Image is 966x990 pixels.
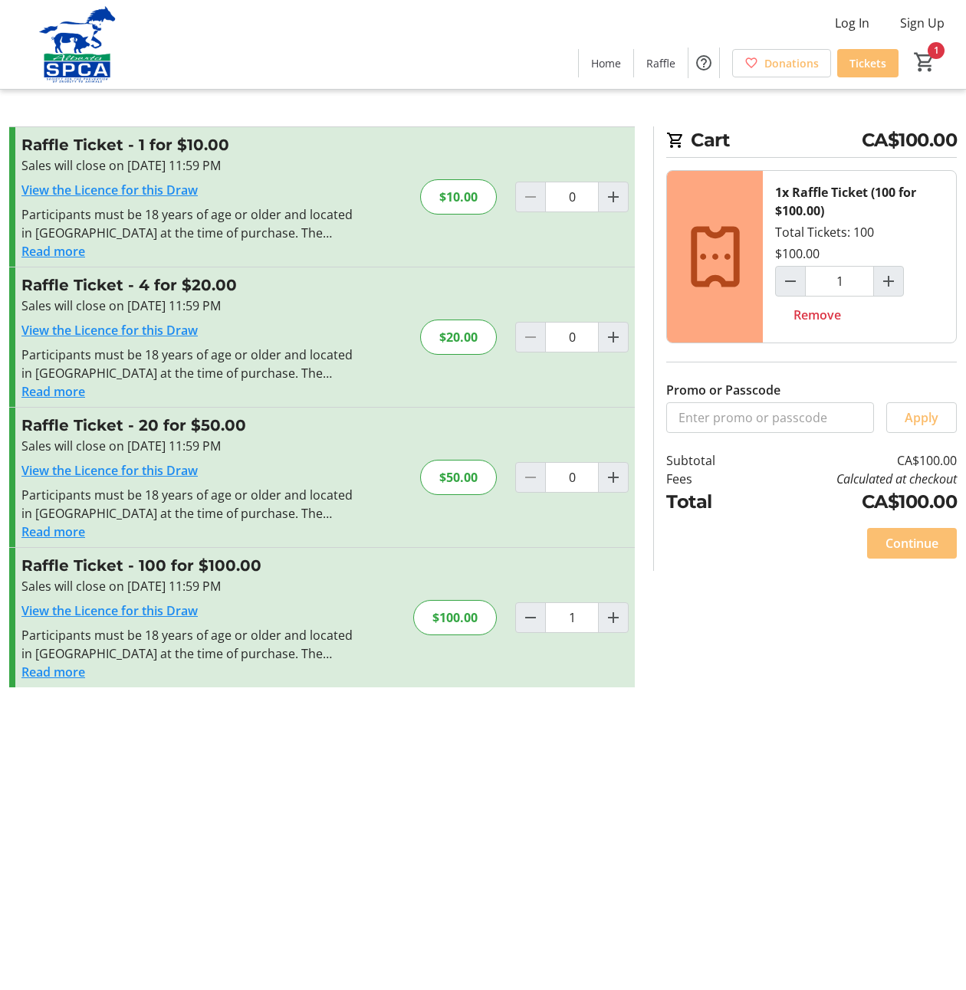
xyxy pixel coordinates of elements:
button: Read more [21,242,85,261]
button: Increment by one [599,182,628,211]
td: Subtotal [666,451,751,470]
input: Enter promo or passcode [666,402,874,433]
h3: Raffle Ticket - 100 for $100.00 [21,554,356,577]
td: Fees [666,470,751,488]
a: View the Licence for this Draw [21,462,198,479]
div: Sales will close on [DATE] 11:59 PM [21,297,356,315]
h3: Raffle Ticket - 4 for $20.00 [21,274,356,297]
div: $100.00 [413,600,497,635]
td: CA$100.00 [751,451,957,470]
button: Read more [21,663,85,681]
input: Raffle Ticket Quantity [545,462,599,493]
div: $10.00 [420,179,497,215]
span: Apply [905,408,938,427]
a: Raffle [634,49,688,77]
button: Sign Up [888,11,957,35]
div: Sales will close on [DATE] 11:59 PM [21,577,356,595]
input: Raffle Ticket (100 for $100.00) Quantity [805,266,874,297]
input: Raffle Ticket Quantity [545,182,599,212]
div: Sales will close on [DATE] 11:59 PM [21,437,356,455]
button: Increment by one [599,603,628,632]
input: Raffle Ticket Quantity [545,602,599,633]
button: Read more [21,523,85,541]
a: Home [579,49,633,77]
input: Raffle Ticket Quantity [545,322,599,352]
h2: Cart [666,126,957,158]
a: View the Licence for this Draw [21,602,198,619]
div: 1x Raffle Ticket (100 for $100.00) [775,183,944,220]
span: Raffle [646,55,675,71]
span: Donations [764,55,819,71]
button: Help [688,48,719,78]
button: Continue [867,528,957,559]
a: View the Licence for this Draw [21,322,198,339]
button: Increment by one [874,267,903,296]
span: Tickets [849,55,886,71]
button: Decrement by one [516,603,545,632]
label: Promo or Passcode [666,381,780,399]
button: Read more [21,382,85,401]
div: $100.00 [775,244,820,263]
button: Decrement by one [776,267,805,296]
a: Tickets [837,49,899,77]
span: Remove [793,306,841,324]
a: Donations [732,49,831,77]
div: Total Tickets: 100 [763,171,956,343]
a: View the Licence for this Draw [21,182,198,198]
button: Remove [775,300,859,330]
span: CA$100.00 [862,126,958,154]
div: Participants must be 18 years of age or older and located in [GEOGRAPHIC_DATA] at the time of pur... [21,346,356,382]
span: Log In [835,14,869,32]
div: Sales will close on [DATE] 11:59 PM [21,156,356,175]
div: Participants must be 18 years of age or older and located in [GEOGRAPHIC_DATA] at the time of pur... [21,486,356,523]
div: Participants must be 18 years of age or older and located in [GEOGRAPHIC_DATA] at the time of pur... [21,205,356,242]
span: Continue [886,534,938,552]
button: Apply [886,402,957,433]
h3: Raffle Ticket - 1 for $10.00 [21,133,356,156]
span: Sign Up [900,14,945,32]
button: Log In [823,11,882,35]
button: Cart [911,48,938,76]
div: $50.00 [420,460,497,495]
img: Alberta SPCA's Logo [9,6,146,83]
td: Calculated at checkout [751,470,957,488]
td: Total [666,488,751,516]
button: Increment by one [599,463,628,492]
td: CA$100.00 [751,488,957,516]
button: Increment by one [599,323,628,352]
h3: Raffle Ticket - 20 for $50.00 [21,414,356,437]
div: $20.00 [420,320,497,355]
span: Home [591,55,621,71]
div: Participants must be 18 years of age or older and located in [GEOGRAPHIC_DATA] at the time of pur... [21,626,356,663]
